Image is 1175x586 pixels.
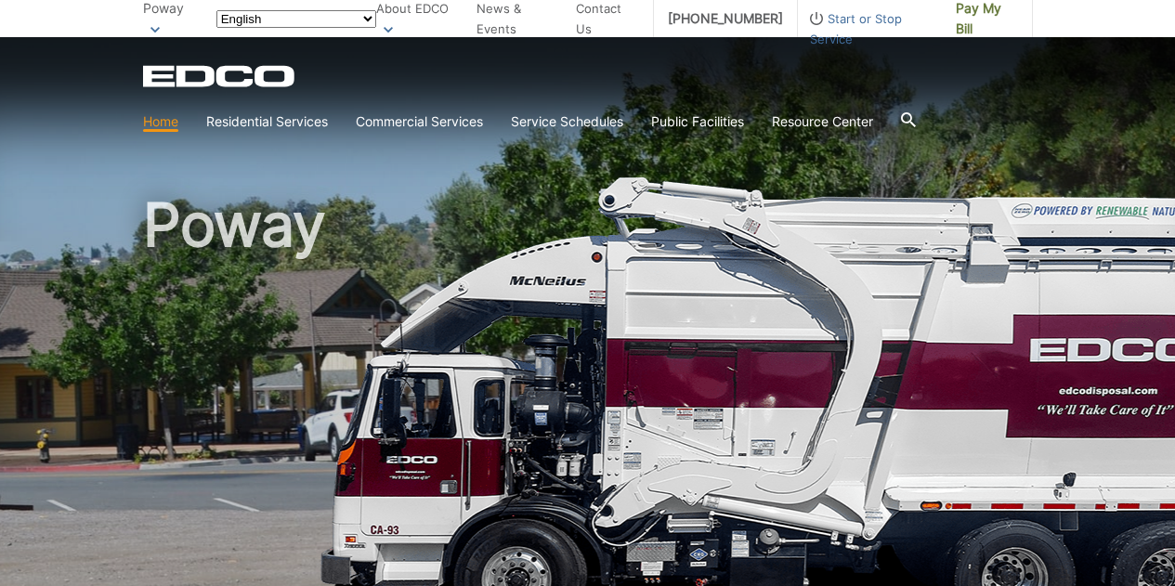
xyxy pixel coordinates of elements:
[772,111,873,132] a: Resource Center
[651,111,744,132] a: Public Facilities
[143,65,297,87] a: EDCD logo. Return to the homepage.
[216,10,376,28] select: Select a language
[511,111,623,132] a: Service Schedules
[206,111,328,132] a: Residential Services
[356,111,483,132] a: Commercial Services
[143,111,178,132] a: Home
